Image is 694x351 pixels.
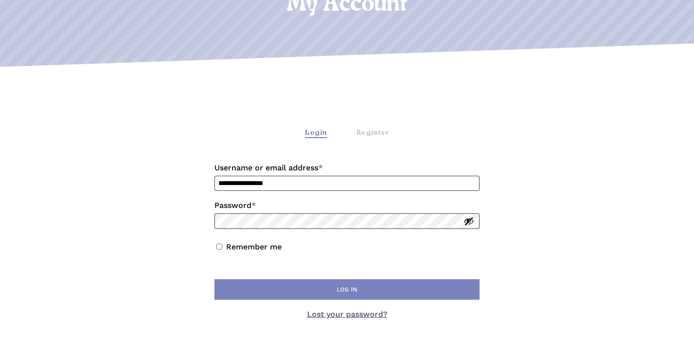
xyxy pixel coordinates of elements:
[356,128,389,138] div: Register
[214,279,480,300] button: Log in
[305,128,327,138] div: Login
[214,160,480,176] label: Username or email address
[226,242,282,251] label: Remember me
[307,310,387,319] a: Lost your password?
[214,198,480,213] label: Password
[463,216,474,227] button: Show password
